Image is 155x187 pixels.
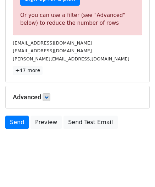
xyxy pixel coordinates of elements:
iframe: Chat Widget [120,153,155,187]
a: Send Test Email [63,116,117,129]
small: [PERSON_NAME][EMAIL_ADDRESS][DOMAIN_NAME] [13,56,129,62]
a: +47 more [13,66,43,75]
a: Send [5,116,29,129]
h5: Advanced [13,93,142,101]
a: Preview [31,116,62,129]
small: [EMAIL_ADDRESS][DOMAIN_NAME] [13,40,92,46]
small: [EMAIL_ADDRESS][DOMAIN_NAME] [13,48,92,53]
div: Or you can use a filter (see "Advanced" below) to reduce the number of rows [20,11,135,27]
